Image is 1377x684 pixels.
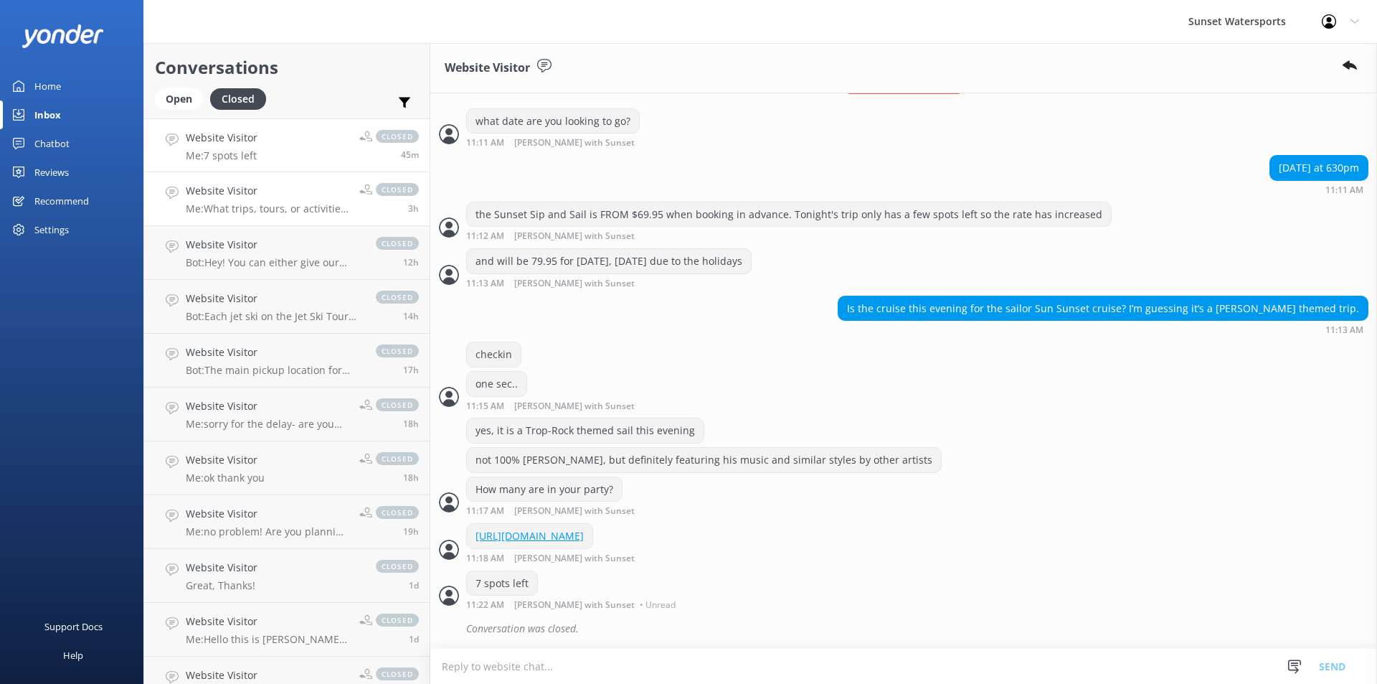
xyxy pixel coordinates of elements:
[34,158,69,187] div: Reviews
[514,402,635,411] span: [PERSON_NAME] with Sunset
[466,599,679,609] div: Aug 29 2025 10:22am (UTC -05:00) America/Cancun
[466,617,1368,641] div: Conversation was closed.
[144,280,430,334] a: Website VisitorBot:Each jet ski on the Jet Ski Tour can carry up to 2 riders, and there's no extr...
[186,202,349,215] p: Me: What trips, tours, or activities are you interested in and for what date?
[467,448,941,472] div: not 100% [PERSON_NAME], but definitely featuring his music and similar styles by other artists
[467,571,537,596] div: 7 spots left
[409,579,419,591] span: Aug 28 2025 10:50am (UTC -05:00) America/Cancun
[466,139,504,148] strong: 11:11 AM
[466,505,681,516] div: Aug 29 2025 10:17am (UTC -05:00) America/Cancun
[466,400,681,411] div: Aug 29 2025 10:15am (UTC -05:00) America/Cancun
[376,506,419,519] span: closed
[186,237,361,253] h4: Website Visitor
[514,139,635,148] span: [PERSON_NAME] with Sunset
[514,554,635,563] span: [PERSON_NAME] with Sunset
[210,90,273,106] a: Closed
[144,226,430,280] a: Website VisitorBot:Hey! You can either give our office a call at [PHONE_NUMBER] or check the text...
[467,418,704,443] div: yes, it is a Trop-Rock themed sail this evening
[34,187,89,215] div: Recommend
[467,477,622,502] div: How many are in your party?
[144,441,430,495] a: Website VisitorMe:ok thank youclosed18h
[475,529,584,543] a: [URL][DOMAIN_NAME]
[467,342,521,367] div: checkin
[514,279,635,289] span: [PERSON_NAME] with Sunset
[186,256,361,269] p: Bot: Hey! You can either give our office a call at [PHONE_NUMBER] or check the text messages you ...
[401,149,419,161] span: Aug 29 2025 10:22am (UTC -05:00) America/Cancun
[376,614,419,627] span: closed
[466,554,504,563] strong: 11:18 AM
[186,364,361,377] p: Bot: The main pickup location for golf cart rentals is [STREET_ADDRESS], which is close to the cr...
[144,549,430,603] a: Website VisitorGreat, Thanks!closed1d
[155,54,419,81] h2: Conversations
[186,345,361,360] h4: Website Visitor
[22,24,104,48] img: yonder-white-logo.png
[445,59,530,78] h3: Website Visitor
[376,560,419,573] span: closed
[514,601,635,609] span: [PERSON_NAME] with Sunset
[466,278,752,289] div: Aug 29 2025 10:13am (UTC -05:00) America/Cancun
[466,402,504,411] strong: 11:15 AM
[403,525,419,538] span: Aug 28 2025 03:22pm (UTC -05:00) America/Cancun
[838,324,1368,334] div: Aug 29 2025 10:13am (UTC -05:00) America/Cancun
[186,614,349,629] h4: Website Visitor
[210,88,266,110] div: Closed
[466,232,504,241] strong: 11:12 AM
[144,603,430,657] a: Website VisitorMe:Hello this is [PERSON_NAME] a live agent for Sunset Watersports, how can I help...
[155,88,203,110] div: Open
[640,601,676,609] span: • Unread
[34,100,61,129] div: Inbox
[34,215,69,244] div: Settings
[186,130,257,146] h4: Website Visitor
[186,398,349,414] h4: Website Visitor
[155,90,210,106] a: Open
[376,291,419,304] span: closed
[1325,326,1363,334] strong: 11:13 AM
[403,418,419,430] span: Aug 28 2025 04:50pm (UTC -05:00) America/Cancun
[186,560,257,576] h4: Website Visitor
[144,172,430,226] a: Website VisitorMe:What trips, tours, or activities are you interested in and for what date?closed3h
[144,334,430,388] a: Website VisitorBot:The main pickup location for golf cart rentals is [STREET_ADDRESS], which is c...
[186,667,257,683] h4: Website Visitor
[376,130,419,143] span: closed
[186,472,265,484] p: Me: ok thank you
[34,129,70,158] div: Chatbot
[466,507,504,516] strong: 11:17 AM
[376,398,419,411] span: closed
[466,553,681,563] div: Aug 29 2025 10:18am (UTC -05:00) America/Cancun
[408,202,419,215] span: Aug 29 2025 07:26am (UTC -05:00) America/Cancun
[186,310,361,323] p: Bot: Each jet ski on the Jet Ski Tour can carry up to 2 riders, and there's no extra charge for a...
[376,183,419,196] span: closed
[186,579,257,592] p: Great, Thanks!
[44,612,103,641] div: Support Docs
[63,641,83,670] div: Help
[144,495,430,549] a: Website VisitorMe:no problem! Are you planning to do any other activities with us while you're he...
[403,364,419,376] span: Aug 28 2025 05:14pm (UTC -05:00) America/Cancun
[376,345,419,357] span: closed
[466,230,1112,241] div: Aug 29 2025 10:12am (UTC -05:00) America/Cancun
[467,372,526,396] div: one sec..
[186,452,265,468] h4: Website Visitor
[376,237,419,250] span: closed
[403,256,419,268] span: Aug 28 2025 10:38pm (UTC -05:00) America/Cancun
[186,418,349,431] p: Me: sorry for the delay- are you also looking at other activities like Parasail, snorkeling, or h...
[186,149,257,162] p: Me: 7 spots left
[409,633,419,645] span: Aug 28 2025 07:59am (UTC -05:00) America/Cancun
[466,279,504,289] strong: 11:13 AM
[186,633,349,646] p: Me: Hello this is [PERSON_NAME] a live agent for Sunset Watersports, how can I help you?
[514,507,635,516] span: [PERSON_NAME] with Sunset
[1269,184,1368,195] div: Aug 29 2025 10:11am (UTC -05:00) America/Cancun
[34,72,61,100] div: Home
[514,232,635,241] span: [PERSON_NAME] with Sunset
[403,472,419,484] span: Aug 28 2025 04:11pm (UTC -05:00) America/Cancun
[144,118,430,172] a: Website VisitorMe:7 spots leftclosed45m
[1325,186,1363,195] strong: 11:11 AM
[838,296,1368,321] div: Is the cruise this evening for the sailor Sun Sunset cruise? I’m guessing it’s a [PERSON_NAME] th...
[376,667,419,680] span: closed
[144,388,430,441] a: Website VisitorMe:sorry for the delay- are you also looking at other activities like Parasail, sn...
[467,109,639,133] div: what date are you looking to go?
[376,452,419,465] span: closed
[467,202,1111,227] div: the Sunset Sip and Sail is FROM $69.95 when booking in advance. Tonight's trip only has a few spo...
[186,183,349,199] h4: Website Visitor
[186,291,361,306] h4: Website Visitor
[467,249,751,273] div: and will be 79.95 for [DATE], [DATE] due to the holidays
